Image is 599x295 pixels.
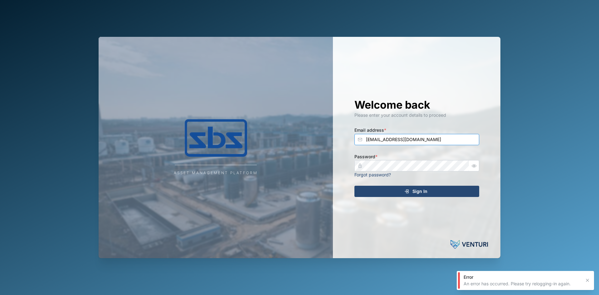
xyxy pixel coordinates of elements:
a: Forgot password? [354,172,391,177]
h1: Welcome back [354,98,479,112]
button: Sign In [354,186,479,197]
input: Enter your email [354,134,479,145]
label: Email address [354,127,386,134]
div: An error has occurred. Please try relogging-in again. [464,281,581,287]
span: Sign In [412,186,427,197]
div: Please enter your account details to proceed [354,112,479,119]
img: Powered by: Venturi [450,238,488,251]
div: Asset Management Platform [174,170,258,176]
label: Password [354,153,377,160]
div: Error [464,274,581,280]
img: Company Logo [153,119,278,157]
